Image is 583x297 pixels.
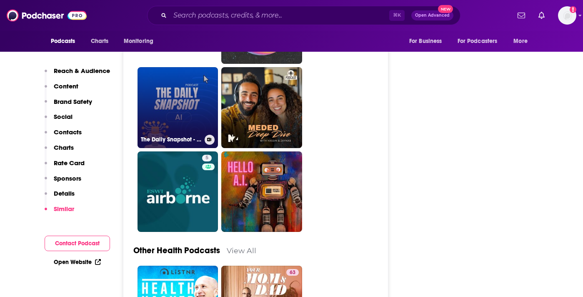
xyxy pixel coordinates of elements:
span: Monitoring [124,35,153,47]
button: Details [45,189,75,205]
button: open menu [45,33,86,49]
button: Contacts [45,128,82,143]
button: Reach & Audience [45,67,110,82]
span: 63 [290,269,295,277]
p: Social [54,113,73,121]
span: Podcasts [51,35,75,47]
p: Similar [54,205,74,213]
div: Search podcasts, credits, & more... [147,6,460,25]
p: Rate Card [54,159,85,167]
button: Contact Podcast [45,236,110,251]
p: Content [54,82,78,90]
p: Charts [54,143,74,151]
a: Show notifications dropdown [535,8,548,23]
span: More [513,35,528,47]
button: Rate Card [45,159,85,174]
p: Details [54,189,75,197]
span: Open Advanced [415,13,450,18]
button: Content [45,82,78,98]
button: open menu [452,33,510,49]
button: Similar [45,205,74,220]
span: For Podcasters [458,35,498,47]
span: 5 [205,154,208,162]
h3: The Daily Snapshot - A.I. [141,136,201,143]
span: Charts [91,35,109,47]
svg: Add a profile image [570,6,576,13]
span: Logged in as allisonstowell [558,6,576,25]
p: Reach & Audience [54,67,110,75]
img: User Profile [558,6,576,25]
img: Podchaser - Follow, Share and Rate Podcasts [7,8,87,23]
a: 5 [138,151,218,232]
p: Brand Safety [54,98,92,106]
p: Contacts [54,128,82,136]
a: The Daily Snapshot - A.I. [138,67,218,148]
button: Brand Safety [45,98,92,113]
p: Sponsors [54,174,81,182]
a: Show notifications dropdown [514,8,528,23]
span: New [438,5,453,13]
input: Search podcasts, credits, & more... [170,9,389,22]
span: For Business [409,35,442,47]
a: 5 [202,155,212,161]
button: Social [45,113,73,128]
a: Charts [85,33,114,49]
span: ⌘ K [389,10,405,21]
button: open menu [403,33,453,49]
button: Open AdvancedNew [411,10,453,20]
a: Open Website [54,259,101,266]
button: open menu [118,33,164,49]
a: 63 [286,269,299,276]
a: Other Health Podcasts [133,245,220,256]
button: Show profile menu [558,6,576,25]
a: View All [227,246,256,255]
button: open menu [508,33,538,49]
button: Charts [45,143,74,159]
button: Sponsors [45,174,81,190]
